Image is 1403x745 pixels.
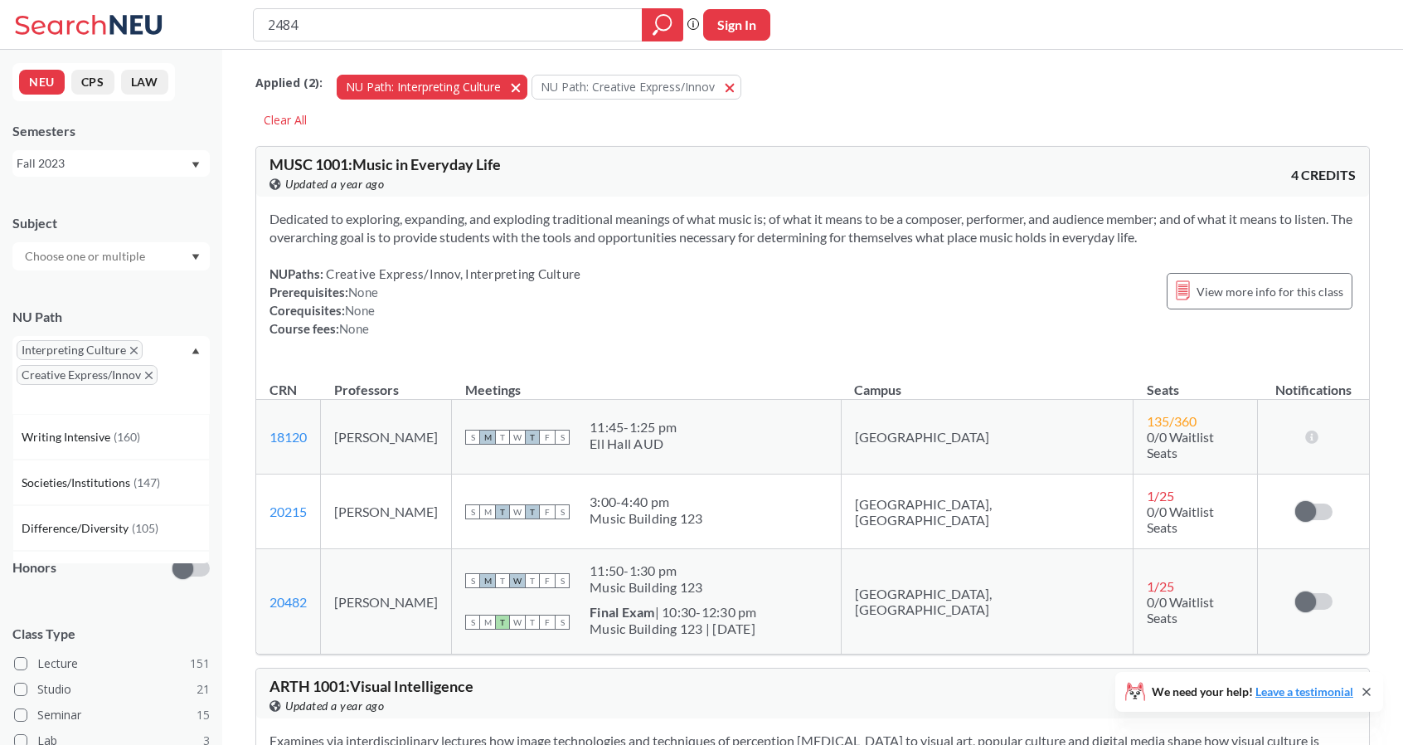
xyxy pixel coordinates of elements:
span: 151 [190,655,210,673]
div: Dropdown arrow [12,242,210,270]
label: Studio [14,679,210,700]
span: None [339,321,369,336]
td: [GEOGRAPHIC_DATA], [GEOGRAPHIC_DATA] [841,549,1134,655]
div: Subject [12,214,210,232]
p: Honors [12,558,56,577]
div: Clear All [255,108,315,133]
label: Seminar [14,704,210,726]
svg: X to remove pill [145,372,153,379]
span: We need your help! [1152,686,1353,698]
div: 3:00 - 4:40 pm [590,494,703,510]
svg: Dropdown arrow [192,254,200,261]
span: T [525,504,540,519]
span: 4 CREDITS [1291,166,1356,184]
td: [PERSON_NAME] [321,475,452,549]
div: Music Building 123 [590,579,703,596]
span: Writing Intensive [22,428,114,446]
span: S [555,615,570,630]
a: 20215 [269,504,307,519]
span: Class Type [12,625,210,643]
span: W [510,615,525,630]
span: M [480,615,495,630]
span: Difference/Diversity [22,519,132,538]
div: 11:50 - 1:30 pm [590,562,703,579]
span: T [495,615,510,630]
span: F [540,615,555,630]
svg: X to remove pill [130,347,138,354]
span: F [540,504,555,519]
span: 135 / 360 [1147,413,1197,429]
button: NEU [19,70,65,95]
span: Updated a year ago [285,175,384,193]
span: 15 [197,706,210,724]
span: T [495,504,510,519]
span: NU Path: Interpreting Culture [346,79,501,95]
span: Creative Express/Innov, Interpreting Culture [323,266,580,281]
span: F [540,573,555,588]
td: [PERSON_NAME] [321,400,452,475]
span: MUSC 1001 : Music in Everyday Life [269,155,501,173]
input: Choose one or multiple [17,246,156,266]
span: M [480,430,495,445]
span: 0/0 Waitlist Seats [1147,504,1214,535]
span: M [480,573,495,588]
div: CRN [269,381,297,399]
svg: Dropdown arrow [192,348,200,354]
span: T [495,573,510,588]
button: NU Path: Interpreting Culture [337,75,527,100]
button: Sign In [703,9,770,41]
button: CPS [71,70,114,95]
div: Fall 2023 [17,154,190,173]
span: None [345,303,375,318]
span: F [540,430,555,445]
div: Fall 2023Dropdown arrow [12,150,210,177]
th: Campus [841,364,1134,400]
a: 20482 [269,594,307,610]
th: Seats [1134,364,1258,400]
th: Professors [321,364,452,400]
input: Class, professor, course number, "phrase" [266,11,630,39]
span: T [525,615,540,630]
span: S [465,504,480,519]
span: S [555,430,570,445]
div: NUPaths: Prerequisites: Corequisites: Course fees: [269,265,580,338]
span: Dedicated to exploring, expanding, and exploding traditional meanings of what music is; of what i... [269,211,1352,245]
span: S [465,573,480,588]
div: 11:45 - 1:25 pm [590,419,677,436]
svg: Dropdown arrow [192,162,200,168]
div: Interpreting CultureX to remove pillCreative Express/InnovX to remove pillDropdown arrowWriting I... [12,336,210,414]
span: 0/0 Waitlist Seats [1147,429,1214,460]
div: Ell Hall AUD [590,436,677,452]
span: S [555,504,570,519]
span: T [525,430,540,445]
div: Music Building 123 [590,510,703,527]
span: T [495,430,510,445]
span: Creative Express/InnovX to remove pill [17,365,158,385]
span: W [510,573,525,588]
span: 1 / 25 [1147,488,1174,504]
span: T [525,573,540,588]
div: magnifying glass [642,8,683,41]
span: ( 105 ) [132,521,158,535]
span: M [480,504,495,519]
th: Meetings [452,364,842,400]
span: ( 160 ) [114,430,140,444]
span: Societies/Institutions [22,474,134,492]
span: ( 147 ) [134,475,160,489]
span: S [555,573,570,588]
span: W [510,504,525,519]
span: S [465,430,480,445]
div: NU Path [12,308,210,326]
a: Leave a testimonial [1255,684,1353,699]
span: View more info for this class [1197,281,1343,302]
div: Semesters [12,122,210,140]
td: [PERSON_NAME] [321,549,452,655]
span: Applied ( 2 ): [255,74,323,92]
b: Final Exam [590,604,655,620]
a: 18120 [269,429,307,445]
button: LAW [121,70,168,95]
span: S [465,615,480,630]
span: Interpreting CultureX to remove pill [17,340,143,360]
span: 1 / 25 [1147,578,1174,594]
div: Music Building 123 | [DATE] [590,621,757,637]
